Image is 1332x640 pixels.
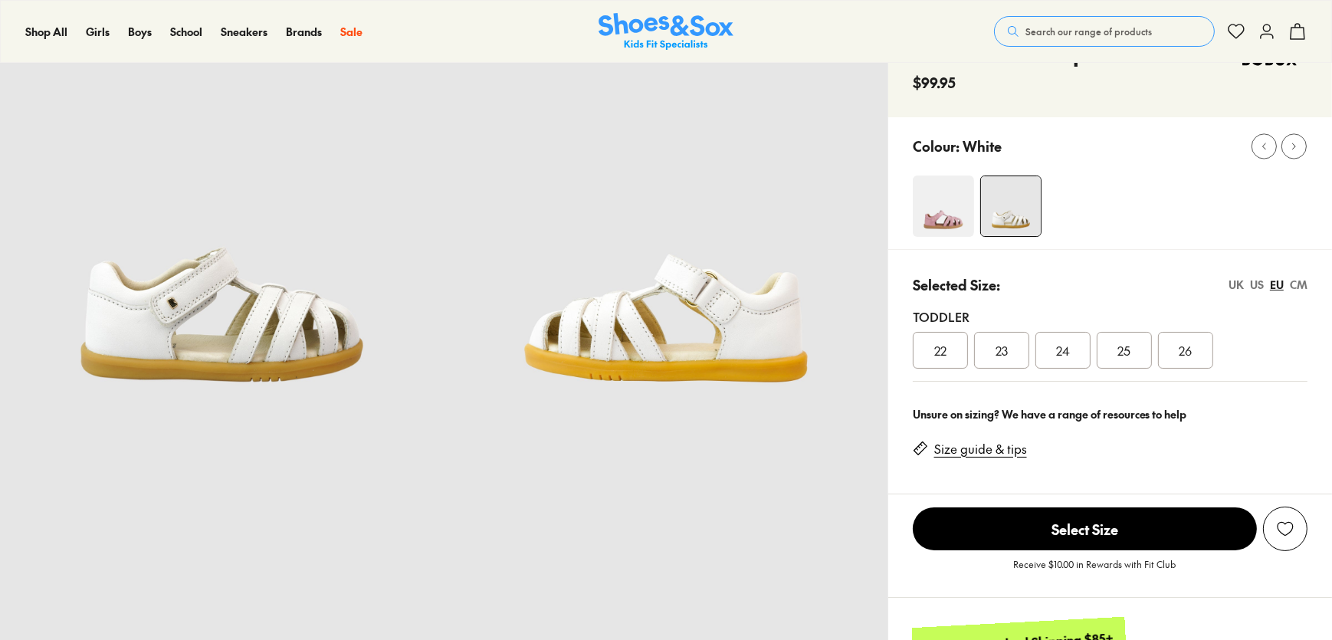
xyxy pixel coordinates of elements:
p: Selected Size: [913,274,1000,295]
img: SNS_Logo_Responsive.svg [599,13,733,51]
div: Unsure on sizing? We have a range of resources to help [913,406,1307,422]
a: Shop All [25,24,67,40]
span: School [170,24,202,39]
p: White [963,136,1002,156]
a: Sneakers [221,24,267,40]
button: Select Size [913,507,1257,551]
a: Size guide & tips [934,441,1027,458]
span: 26 [1179,341,1192,359]
p: Receive $10.00 in Rewards with Fit Club [1013,557,1176,585]
span: Search our range of products [1025,25,1152,38]
span: 23 [996,341,1008,359]
span: 24 [1056,341,1070,359]
a: Brands [286,24,322,40]
span: Girls [86,24,110,39]
span: Sneakers [221,24,267,39]
img: 4-551523_1 [913,176,974,237]
span: $99.95 [913,72,956,93]
p: Colour: [913,136,960,156]
img: 5_1 [981,176,1041,236]
a: Sale [340,24,363,40]
a: Girls [86,24,110,40]
a: School [170,24,202,40]
span: Boys [128,24,152,39]
a: Shoes & Sox [599,13,733,51]
span: Select Size [913,507,1257,550]
span: Sale [340,24,363,39]
div: CM [1290,277,1307,293]
div: UK [1229,277,1244,293]
div: EU [1270,277,1284,293]
span: 25 [1117,341,1130,359]
span: 22 [934,341,947,359]
a: Boys [128,24,152,40]
span: Shop All [25,24,67,39]
button: Add to Wishlist [1263,507,1307,551]
button: Search our range of products [994,16,1215,47]
span: Brands [286,24,322,39]
div: US [1250,277,1264,293]
div: Toddler [913,307,1307,326]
